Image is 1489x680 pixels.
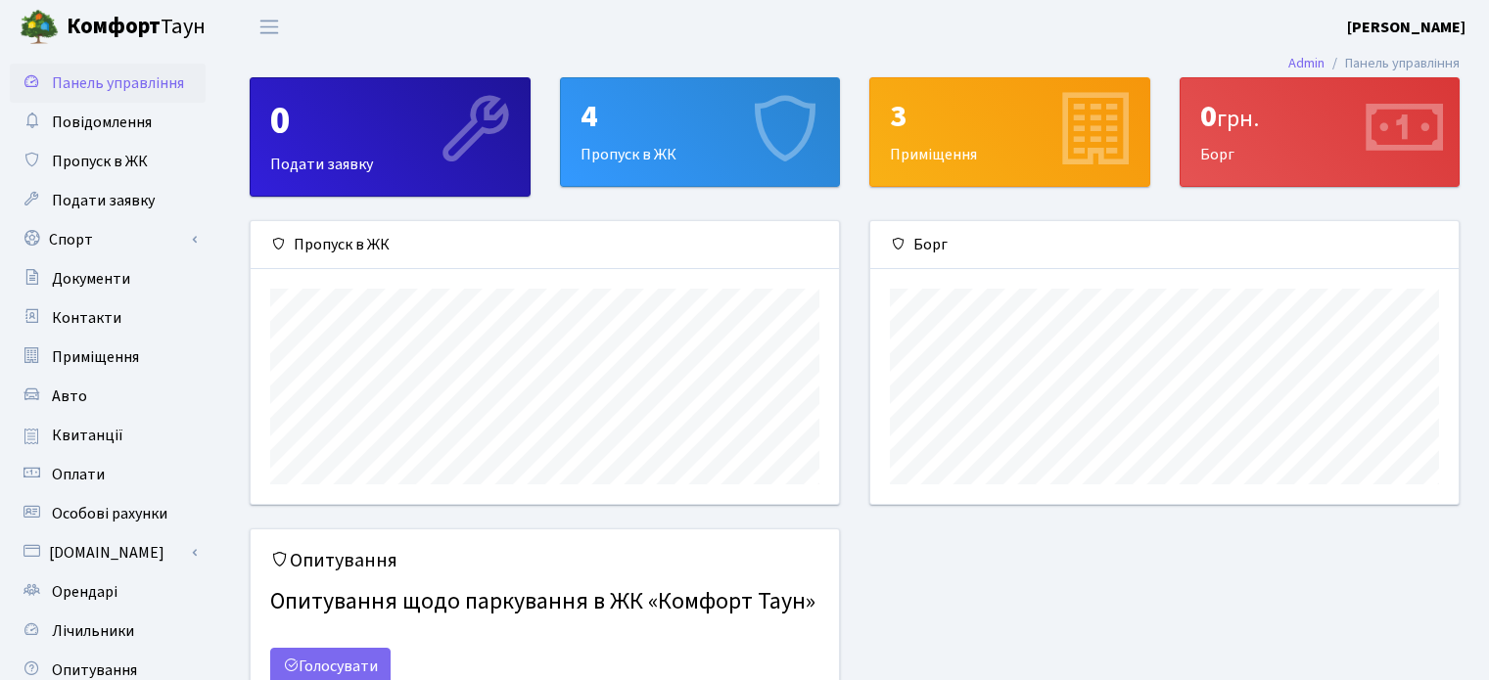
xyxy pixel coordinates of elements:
a: Авто [10,377,206,416]
a: 0Подати заявку [250,77,531,197]
a: Орендарі [10,572,206,612]
span: Подати заявку [52,190,155,211]
a: [PERSON_NAME] [1347,16,1466,39]
a: Квитанції [10,416,206,455]
span: Повідомлення [52,112,152,133]
b: [PERSON_NAME] [1347,17,1466,38]
span: Лічильники [52,620,134,642]
a: Панель управління [10,64,206,103]
div: Борг [870,221,1459,269]
div: Пропуск в ЖК [561,78,840,186]
div: Приміщення [870,78,1149,186]
a: Лічильники [10,612,206,651]
a: Admin [1288,53,1325,73]
span: Особові рахунки [52,503,167,524]
div: 0 [270,98,510,145]
a: 4Пропуск в ЖК [560,77,841,187]
b: Комфорт [67,11,161,42]
a: Спорт [10,220,206,259]
span: Квитанції [52,425,123,446]
h4: Опитування щодо паркування в ЖК «Комфорт Таун» [270,580,819,624]
span: Пропуск в ЖК [52,151,148,172]
a: Приміщення [10,338,206,377]
span: Оплати [52,464,105,485]
span: Контакти [52,307,121,329]
nav: breadcrumb [1259,43,1489,84]
div: Борг [1181,78,1460,186]
div: Пропуск в ЖК [251,221,839,269]
img: logo.png [20,8,59,47]
span: Таун [67,11,206,44]
span: Панель управління [52,72,184,94]
a: Особові рахунки [10,494,206,533]
a: Оплати [10,455,206,494]
a: Повідомлення [10,103,206,142]
a: Документи [10,259,206,298]
span: Приміщення [52,346,139,368]
span: Документи [52,268,130,290]
li: Панель управління [1325,53,1460,74]
h5: Опитування [270,549,819,572]
div: Подати заявку [251,78,530,196]
div: 4 [581,98,820,135]
a: Подати заявку [10,181,206,220]
span: Орендарі [52,581,117,603]
a: Контакти [10,298,206,338]
a: 3Приміщення [869,77,1150,187]
span: грн. [1217,102,1259,136]
div: 0 [1200,98,1440,135]
a: [DOMAIN_NAME] [10,533,206,572]
a: Пропуск в ЖК [10,142,206,181]
button: Переключити навігацію [245,11,294,43]
span: Авто [52,385,87,407]
div: 3 [890,98,1130,135]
